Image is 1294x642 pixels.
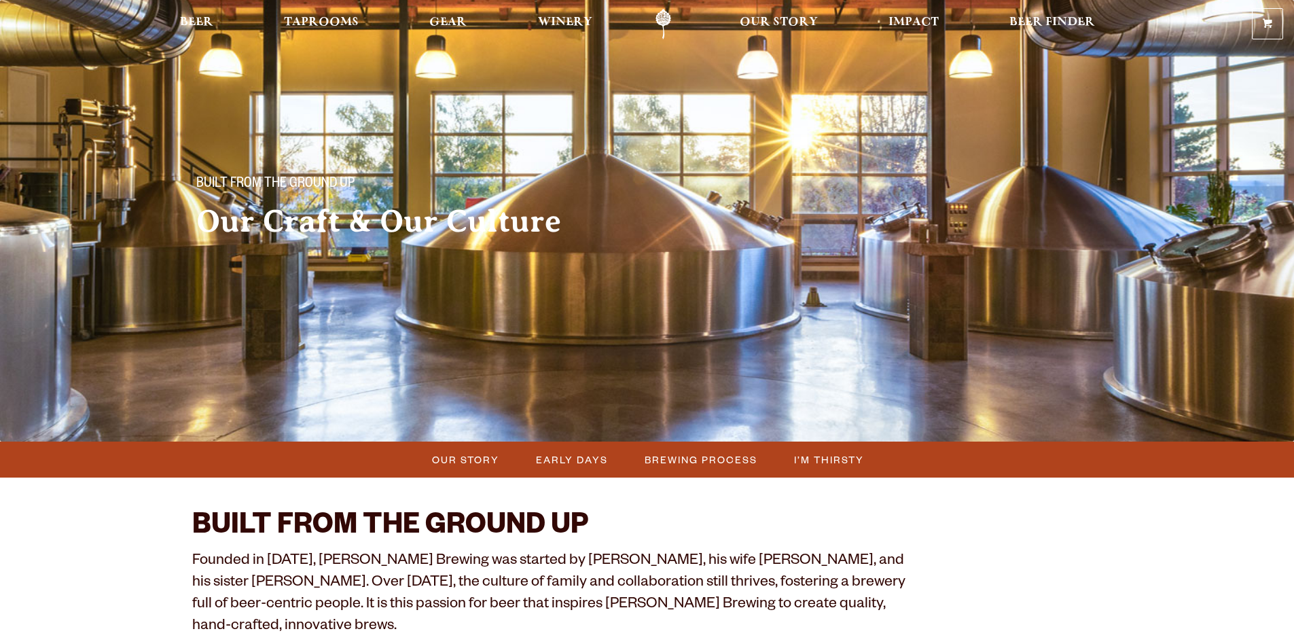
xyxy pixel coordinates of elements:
[192,512,910,544] h2: BUILT FROM THE GROUND UP
[429,17,467,28] span: Gear
[740,17,818,28] span: Our Story
[192,552,910,639] p: Founded in [DATE], [PERSON_NAME] Brewing was started by [PERSON_NAME], his wife [PERSON_NAME], an...
[536,450,608,469] span: Early Days
[196,176,355,194] span: Built From The Ground Up
[1009,17,1095,28] span: Beer Finder
[420,9,475,39] a: Gear
[645,450,757,469] span: Brewing Process
[786,450,871,469] a: I’m Thirsty
[529,9,601,39] a: Winery
[538,17,592,28] span: Winery
[1001,9,1104,39] a: Beer Finder
[794,450,864,469] span: I’m Thirsty
[180,17,213,28] span: Beer
[528,450,615,469] a: Early Days
[432,450,499,469] span: Our Story
[888,17,939,28] span: Impact
[880,9,948,39] a: Impact
[636,450,764,469] a: Brewing Process
[171,9,222,39] a: Beer
[284,17,359,28] span: Taprooms
[196,204,620,238] h2: Our Craft & Our Culture
[638,9,689,39] a: Odell Home
[424,450,506,469] a: Our Story
[275,9,367,39] a: Taprooms
[731,9,827,39] a: Our Story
